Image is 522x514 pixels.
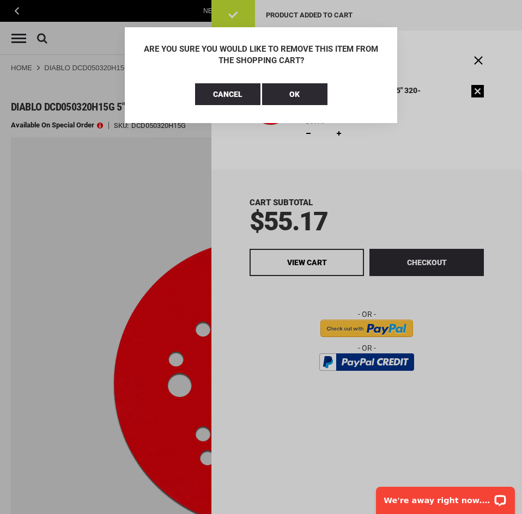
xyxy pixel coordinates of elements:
span: OK [289,90,300,99]
button: OK [262,83,327,105]
iframe: LiveChat chat widget [369,480,522,514]
button: Cancel [195,83,260,105]
div: Are you sure you would like to remove this item from the shopping cart? [141,44,381,67]
span: Cancel [213,90,242,99]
